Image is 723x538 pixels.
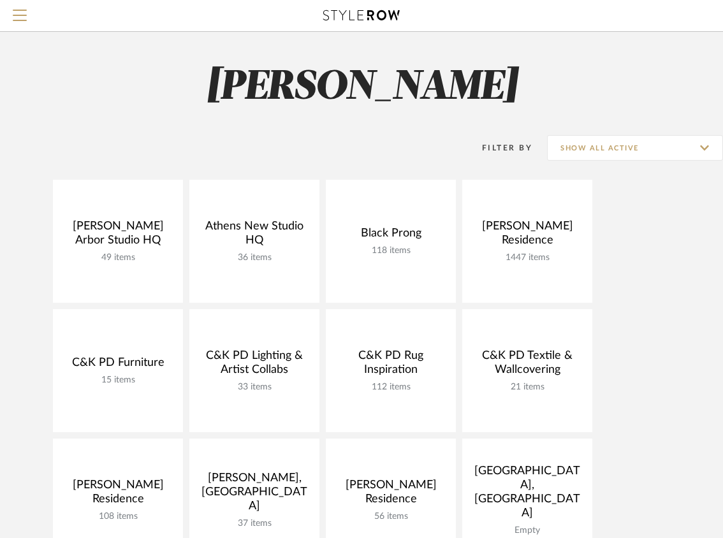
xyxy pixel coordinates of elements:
div: [PERSON_NAME] Residence [472,219,582,252]
div: C&K PD Furniture [63,356,173,375]
div: [PERSON_NAME] Residence [63,478,173,511]
div: Filter By [465,142,532,154]
div: 118 items [336,245,446,256]
div: 15 items [63,375,173,386]
div: Black Prong [336,226,446,245]
div: [PERSON_NAME] Arbor Studio HQ [63,219,173,252]
div: 112 items [336,382,446,393]
div: [PERSON_NAME] Residence [336,478,446,511]
div: Athens New Studio HQ [200,219,309,252]
div: 49 items [63,252,173,263]
div: 1447 items [472,252,582,263]
div: 56 items [336,511,446,522]
div: C&K PD Textile & Wallcovering [472,349,582,382]
div: [PERSON_NAME], [GEOGRAPHIC_DATA] [200,471,309,518]
div: C&K PD Lighting & Artist Collabs [200,349,309,382]
div: 37 items [200,518,309,529]
div: 33 items [200,382,309,393]
div: 21 items [472,382,582,393]
div: Empty [472,525,582,536]
div: C&K PD Rug Inspiration [336,349,446,382]
div: 108 items [63,511,173,522]
div: [GEOGRAPHIC_DATA], [GEOGRAPHIC_DATA] [472,464,582,525]
div: 36 items [200,252,309,263]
